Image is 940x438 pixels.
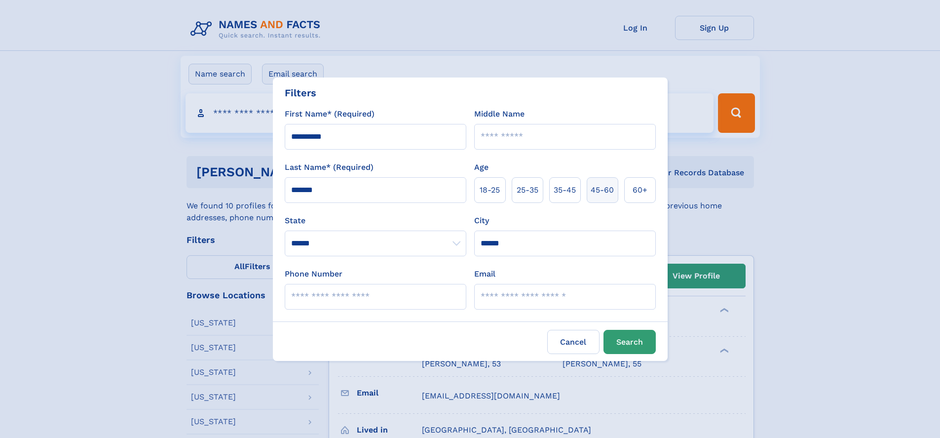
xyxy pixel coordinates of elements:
label: Cancel [547,330,600,354]
span: 18‑25 [480,184,500,196]
div: Filters [285,85,316,100]
button: Search [603,330,656,354]
span: 60+ [633,184,647,196]
label: City [474,215,489,227]
label: Last Name* (Required) [285,161,374,173]
span: 35‑45 [554,184,576,196]
span: 25‑35 [517,184,538,196]
label: Age [474,161,489,173]
label: Email [474,268,495,280]
label: State [285,215,466,227]
span: 45‑60 [591,184,614,196]
label: Middle Name [474,108,525,120]
label: Phone Number [285,268,342,280]
label: First Name* (Required) [285,108,375,120]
